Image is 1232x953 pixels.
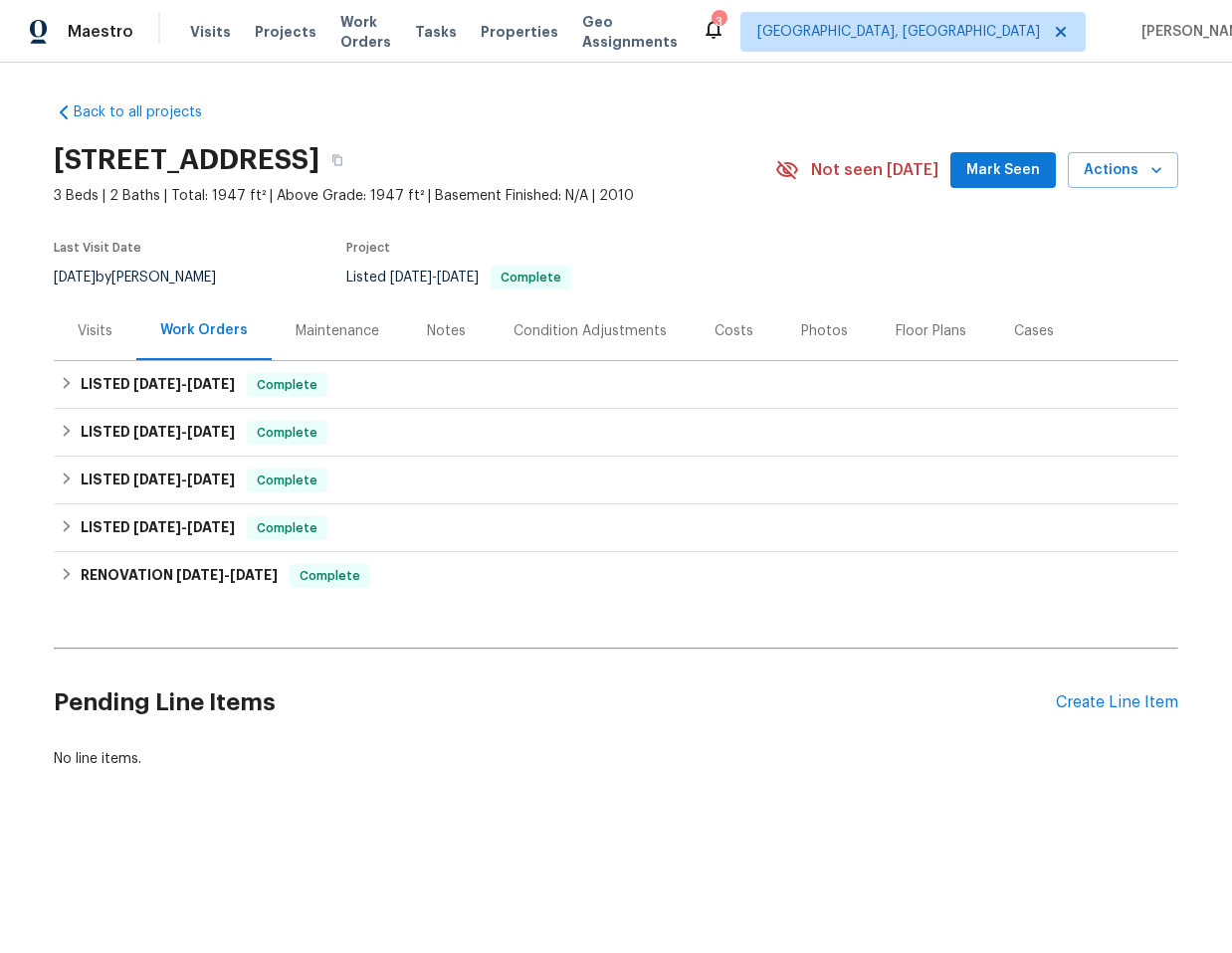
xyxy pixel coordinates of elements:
h6: LISTED [81,421,235,445]
div: Condition Adjustments [513,321,667,341]
button: Copy Address [319,142,355,178]
h2: [STREET_ADDRESS] [54,150,319,170]
h6: LISTED [81,516,235,540]
span: [DATE] [187,520,235,534]
span: Complete [249,518,325,538]
span: [DATE] [437,271,479,285]
span: Listed [346,271,571,285]
button: Mark Seen [950,152,1056,189]
span: Visits [190,22,231,42]
div: Notes [427,321,466,341]
span: Complete [292,566,368,586]
div: Floor Plans [896,321,966,341]
span: Maestro [68,22,133,42]
span: - [133,425,235,439]
div: LISTED [DATE]-[DATE]Complete [54,457,1178,504]
span: 3 Beds | 2 Baths | Total: 1947 ft² | Above Grade: 1947 ft² | Basement Finished: N/A | 2010 [54,186,775,206]
div: 3 [712,12,725,32]
button: Actions [1068,152,1178,189]
span: Tasks [415,25,457,39]
span: - [133,520,235,534]
div: Photos [801,321,848,341]
span: - [133,377,235,391]
span: Work Orders [340,12,391,52]
span: [DATE] [133,520,181,534]
span: Projects [255,22,316,42]
div: by [PERSON_NAME] [54,266,240,289]
h6: LISTED [81,469,235,492]
h6: RENOVATION [81,564,278,588]
div: Work Orders [160,320,248,340]
span: Geo Assignments [582,12,678,52]
span: [DATE] [187,473,235,486]
span: Actions [1084,158,1162,183]
span: [DATE] [133,473,181,486]
span: Mark Seen [966,158,1040,183]
div: Maintenance [296,321,379,341]
span: [GEOGRAPHIC_DATA], [GEOGRAPHIC_DATA] [757,22,1040,42]
span: [DATE] [133,377,181,391]
span: Complete [249,375,325,395]
span: Project [346,242,390,254]
div: Visits [78,321,112,341]
span: [DATE] [54,271,96,285]
div: Costs [715,321,753,341]
span: Complete [249,423,325,443]
div: No line items. [54,749,1178,769]
div: RENOVATION [DATE]-[DATE]Complete [54,552,1178,600]
div: LISTED [DATE]-[DATE]Complete [54,504,1178,552]
span: [DATE] [390,271,432,285]
span: [DATE] [230,568,278,582]
span: [DATE] [187,377,235,391]
div: Create Line Item [1056,693,1178,712]
span: - [176,568,278,582]
span: [DATE] [133,425,181,439]
div: LISTED [DATE]-[DATE]Complete [54,409,1178,457]
span: - [390,271,479,285]
span: Properties [481,22,558,42]
h2: Pending Line Items [54,657,1056,749]
h6: LISTED [81,373,235,397]
div: LISTED [DATE]-[DATE]Complete [54,361,1178,409]
span: [DATE] [176,568,224,582]
a: Back to all projects [54,102,245,122]
span: - [133,473,235,486]
div: Cases [1014,321,1054,341]
span: Not seen [DATE] [811,160,938,180]
span: Complete [249,471,325,490]
span: [DATE] [187,425,235,439]
span: Complete [493,272,569,284]
span: Last Visit Date [54,242,141,254]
